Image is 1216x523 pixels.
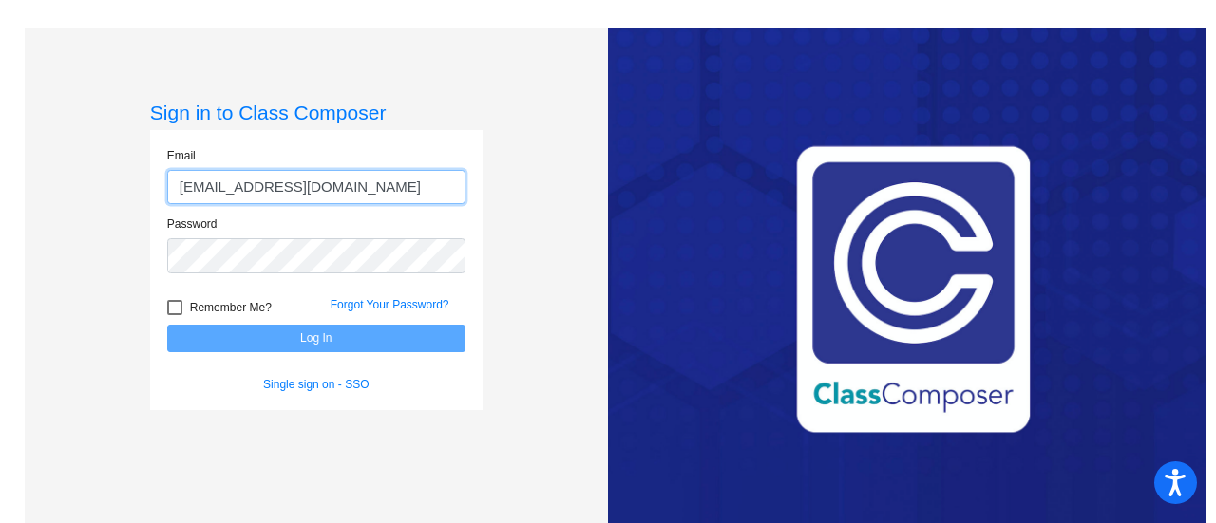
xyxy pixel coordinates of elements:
[263,378,369,391] a: Single sign on - SSO
[167,325,465,352] button: Log In
[331,298,449,311] a: Forgot Your Password?
[167,147,196,164] label: Email
[150,101,483,124] h3: Sign in to Class Composer
[190,296,272,319] span: Remember Me?
[167,215,218,233] label: Password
